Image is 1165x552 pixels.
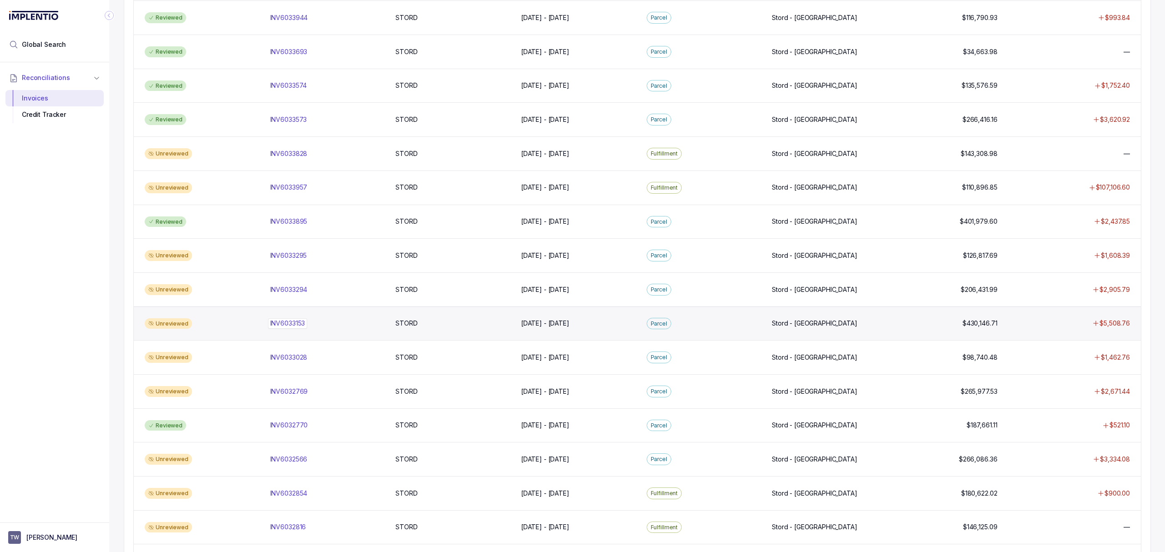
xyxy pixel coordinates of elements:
p: STORD [395,47,417,56]
p: Stord - [GEOGRAPHIC_DATA] [772,522,857,532]
div: Reviewed [145,420,186,431]
span: Reconciliations [22,73,70,82]
div: Unreviewed [145,284,192,295]
p: STORD [395,183,417,192]
p: INV6032566 [270,455,308,464]
p: [DATE] - [DATE] [521,285,569,294]
p: Parcel [651,319,667,328]
p: $110,896.85 [962,183,997,192]
p: Stord - [GEOGRAPHIC_DATA] [772,319,857,328]
span: User initials [8,531,21,544]
p: STORD [395,251,417,260]
p: STORD [395,353,417,362]
p: Parcel [651,421,667,430]
p: INV6033574 [270,81,307,90]
p: Parcel [651,387,667,396]
p: $98,740.48 [962,353,998,362]
p: INV6033028 [270,353,308,362]
p: $430,146.71 [962,319,997,328]
p: INV6033295 [270,251,307,260]
p: $266,086.36 [959,455,997,464]
p: $2,437.85 [1101,217,1130,226]
p: STORD [395,115,417,124]
p: INV6033944 [270,13,308,22]
p: Stord - [GEOGRAPHIC_DATA] [772,285,857,294]
p: Stord - [GEOGRAPHIC_DATA] [772,13,857,22]
p: Fulfillment [651,183,678,192]
p: [DATE] - [DATE] [521,13,569,22]
div: Reviewed [145,80,186,91]
p: Fulfillment [651,149,678,158]
p: $3,620.92 [1100,115,1130,124]
p: STORD [395,149,417,158]
p: $900.00 [1104,489,1130,498]
div: Unreviewed [145,318,192,329]
div: Unreviewed [145,352,192,363]
p: INV6033828 [270,149,308,158]
p: $126,817.69 [963,251,997,260]
div: Unreviewed [145,250,192,261]
span: Global Search [22,40,66,49]
p: $1,462.76 [1101,353,1130,362]
p: Parcel [651,13,667,22]
p: Stord - [GEOGRAPHIC_DATA] [772,81,857,90]
p: Fulfillment [651,489,678,498]
p: STORD [395,489,417,498]
p: Stord - [GEOGRAPHIC_DATA] [772,251,857,260]
div: Unreviewed [145,386,192,397]
p: $2,671.44 [1101,387,1130,396]
p: $1,752.40 [1101,81,1130,90]
p: [DATE] - [DATE] [521,353,569,362]
p: INV6033693 [270,47,308,56]
p: — [1124,522,1130,532]
p: STORD [395,387,417,396]
p: $187,661.11 [967,421,997,430]
p: [DATE] - [DATE] [521,217,569,226]
p: $5,508.76 [1099,319,1130,328]
p: Stord - [GEOGRAPHIC_DATA] [772,115,857,124]
p: [DATE] - [DATE] [521,421,569,430]
p: INV6033895 [270,217,308,226]
p: STORD [395,81,417,90]
p: STORD [395,319,417,328]
p: INV6033573 [270,115,307,124]
p: $1,608.39 [1101,251,1130,260]
p: Fulfillment [651,523,678,532]
p: $34,663.98 [963,47,998,56]
div: Unreviewed [145,488,192,499]
p: Stord - [GEOGRAPHIC_DATA] [772,489,857,498]
p: [DATE] - [DATE] [521,387,569,396]
p: STORD [395,13,417,22]
p: STORD [395,421,417,430]
div: Reviewed [145,12,186,23]
p: — [1124,47,1130,56]
div: Reviewed [145,114,186,125]
p: $107,106.60 [1096,183,1130,192]
p: Parcel [651,217,667,226]
div: Reconciliations [5,88,104,125]
p: INV6032854 [270,489,308,498]
p: — [1124,149,1130,158]
p: Stord - [GEOGRAPHIC_DATA] [772,387,857,396]
div: Unreviewed [145,522,192,533]
p: [DATE] - [DATE] [521,115,569,124]
p: Parcel [651,455,667,464]
p: [DATE] - [DATE] [521,251,569,260]
p: [DATE] - [DATE] [521,149,569,158]
p: $135,576.59 [962,81,997,90]
p: STORD [395,217,417,226]
div: Unreviewed [145,148,192,159]
p: Stord - [GEOGRAPHIC_DATA] [772,421,857,430]
p: Parcel [651,81,667,90]
p: INV6032816 [270,522,306,532]
p: Parcel [651,251,667,260]
p: $180,622.02 [961,489,997,498]
p: Parcel [651,47,667,56]
p: INV6033153 [268,318,308,328]
p: STORD [395,522,417,532]
div: Reviewed [145,216,186,227]
div: Collapse Icon [104,10,115,21]
p: $143,308.98 [961,149,997,158]
p: $521.10 [1109,421,1130,430]
p: $401,979.60 [960,217,997,226]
